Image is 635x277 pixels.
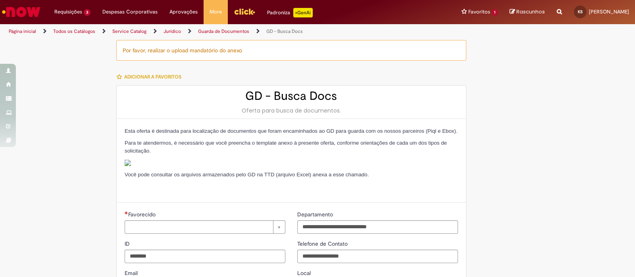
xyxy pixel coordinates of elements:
p: +GenAi [293,8,313,17]
a: Jurídico [164,28,181,34]
img: sys_attachment.do [125,160,131,166]
span: Necessários - Favorecido [128,211,157,218]
img: ServiceNow [1,4,42,20]
span: Adicionar a Favoritos [124,74,181,80]
h2: GD - Busca Docs [125,90,458,103]
a: GD - Busca Docs [266,28,303,34]
span: Local [297,269,312,277]
div: Por favor, realizar o upload mandatório do anexo [116,40,466,61]
span: Despesas Corporativas [102,8,158,16]
a: Todos os Catálogos [53,28,95,34]
span: [PERSON_NAME] [589,8,629,15]
a: Página inicial [9,28,36,34]
span: Para te atendermos, é necessário que você preencha o template anexo à presente oferta, conforme o... [125,140,447,154]
div: Padroniza [267,8,313,17]
img: click_logo_yellow_360x200.png [234,6,255,17]
ul: Trilhas de página [6,24,418,39]
span: Requisições [54,8,82,16]
span: KS [578,9,583,14]
span: Você pode consultar os arquivos armazenados pelo GD na TTD (arquivo Excel) anexa a esse chamado. [125,172,369,178]
span: 3 [84,9,90,16]
a: Guarda de Documentos [198,28,249,34]
a: Rascunhos [510,8,545,16]
a: Limpar campo Favorecido [125,220,285,234]
span: More [210,8,222,16]
span: 1 [492,9,498,16]
span: Esta oferta é destinada para localização de documentos que foram encaminhados ao GD para guarda c... [125,128,458,134]
span: Departamento [297,211,335,218]
input: Telefone de Contato [297,250,458,263]
span: Email [125,269,139,277]
span: ID [125,240,131,247]
div: Oferta para busca de documentos. [125,107,458,115]
input: ID [125,250,285,263]
span: Telefone de Contato [297,240,349,247]
a: Service Catalog [112,28,146,34]
span: Necessários [125,211,128,214]
span: Rascunhos [516,8,545,15]
button: Adicionar a Favoritos [116,69,186,85]
input: Departamento [297,220,458,234]
span: Aprovações [169,8,198,16]
span: Favoritos [468,8,490,16]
